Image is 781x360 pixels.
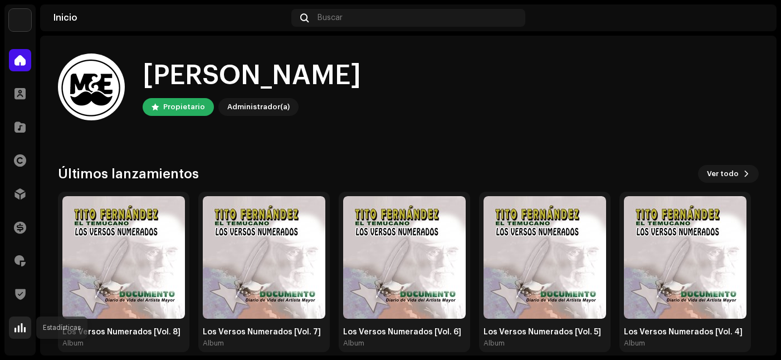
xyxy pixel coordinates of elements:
[624,339,645,348] div: Album
[484,339,505,348] div: Album
[624,196,746,319] img: c95ee6f3-1f9b-44ac-b37a-039c57a9413a
[53,13,287,22] div: Inicio
[484,196,606,319] img: 67ae88aa-424b-481e-afa1-aecc506c60e3
[343,328,466,337] div: Los Versos Numerados [Vol. 6]
[745,9,763,27] img: c904f273-36fb-4b92-97b0-1c77b616e906
[484,328,606,337] div: Los Versos Numerados [Vol. 5]
[343,196,466,319] img: 6926e430-af61-4db4-a63a-d621d0f30522
[58,165,199,183] h3: Últimos lanzamientos
[698,165,759,183] button: Ver todo
[318,13,343,22] span: Buscar
[58,53,125,120] img: c904f273-36fb-4b92-97b0-1c77b616e906
[624,328,746,337] div: Los Versos Numerados [Vol. 4]
[62,339,84,348] div: Album
[227,100,290,114] div: Administrador(a)
[62,196,185,319] img: cefcb0d0-1ac1-4ba8-929a-4513fed0f8a2
[163,100,205,114] div: Propietario
[203,328,325,337] div: Los Versos Numerados [Vol. 7]
[707,163,739,185] span: Ver todo
[9,9,31,31] img: 78f3867b-a9d0-4b96-9959-d5e4a689f6cf
[203,196,325,319] img: 55ba4d3e-82ab-4454-8c27-813fef0f871e
[203,339,224,348] div: Album
[143,58,361,94] div: [PERSON_NAME]
[62,328,185,337] div: Los Versos Numerados [Vol. 8]
[343,339,364,348] div: Album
